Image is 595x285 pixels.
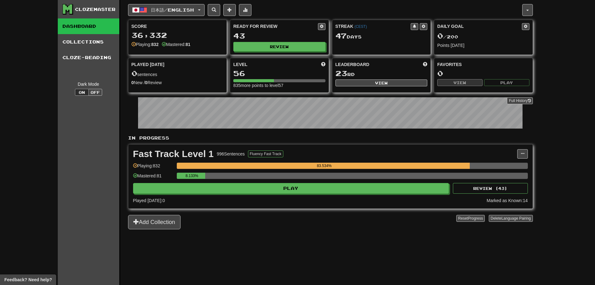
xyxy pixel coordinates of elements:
strong: 81 [186,42,191,47]
span: Played [DATE] [131,61,165,68]
div: 8.133% [179,173,205,179]
button: Fluency Fast Track [248,150,283,157]
button: Review [233,42,325,51]
button: View [335,79,428,86]
button: Search sentences [208,4,220,16]
a: Dashboard [58,18,119,34]
span: Played [DATE]: 0 [133,198,165,203]
div: 0 [437,69,529,77]
div: Score [131,23,224,29]
span: 47 [335,31,347,40]
span: Language Pairing [501,216,531,221]
div: Fast Track Level 1 [133,149,214,159]
button: Add sentence to collection [223,4,236,16]
div: 36,332 [131,31,224,39]
div: 996 Sentences [217,151,245,157]
div: Mastered: 81 [133,173,174,183]
span: Progress [468,216,483,221]
button: DeleteLanguage Pairing [489,215,533,222]
div: 83.534% [179,163,470,169]
strong: 0 [145,80,147,85]
span: 23 [335,69,347,78]
a: Full History [507,97,533,104]
a: (CEST) [355,24,367,29]
button: Off [88,89,102,96]
div: New / Review [131,79,224,86]
button: View [437,79,483,86]
span: Score more points to level up [321,61,325,68]
span: / 200 [437,34,458,39]
span: Leaderboard [335,61,369,68]
div: 43 [233,32,325,40]
div: Day s [335,32,428,40]
a: Cloze-Reading [58,50,119,65]
button: ResetProgress [456,215,485,222]
span: 0 [131,69,137,78]
button: On [75,89,89,96]
span: This week in points, UTC [423,61,427,68]
div: Daily Goal [437,23,522,30]
span: 日本語 / English [151,7,194,13]
div: Dark Mode [62,81,115,87]
div: Streak [335,23,411,29]
div: Ready for Review [233,23,318,29]
div: sentences [131,69,224,78]
button: Review (43) [453,183,528,194]
div: 835 more points to level 57 [233,82,325,89]
span: Open feedback widget [4,277,52,283]
p: In Progress [128,135,533,141]
div: Mastered: [162,41,191,48]
button: Play [484,79,529,86]
span: Level [233,61,247,68]
div: 56 [233,69,325,77]
button: More stats [239,4,251,16]
div: Playing: [131,41,159,48]
div: Favorites [437,61,529,68]
button: 日本語/English [128,4,205,16]
div: Points [DATE] [437,42,529,48]
button: Add Collection [128,215,181,229]
div: Playing: 832 [133,163,174,173]
span: 0 [437,31,443,40]
div: Clozemaster [75,6,116,13]
strong: 832 [151,42,158,47]
a: Collections [58,34,119,50]
div: rd [335,69,428,78]
strong: 0 [131,80,134,85]
button: Play [133,183,449,194]
div: Marked as Known: 14 [487,197,528,204]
